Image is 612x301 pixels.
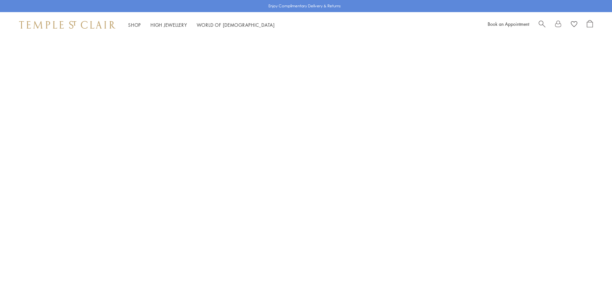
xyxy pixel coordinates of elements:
p: Enjoy Complimentary Delivery & Returns [268,3,341,9]
img: Temple St. Clair [19,21,115,29]
a: ShopShop [128,22,141,28]
a: World of [DEMOGRAPHIC_DATA]World of [DEMOGRAPHIC_DATA] [197,22,275,28]
a: Open Shopping Bag [587,20,593,30]
a: High JewelleryHigh Jewellery [150,22,187,28]
nav: Main navigation [128,21,275,29]
a: Search [539,20,545,30]
a: Book an Appointment [488,21,529,27]
a: View Wishlist [571,20,577,30]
